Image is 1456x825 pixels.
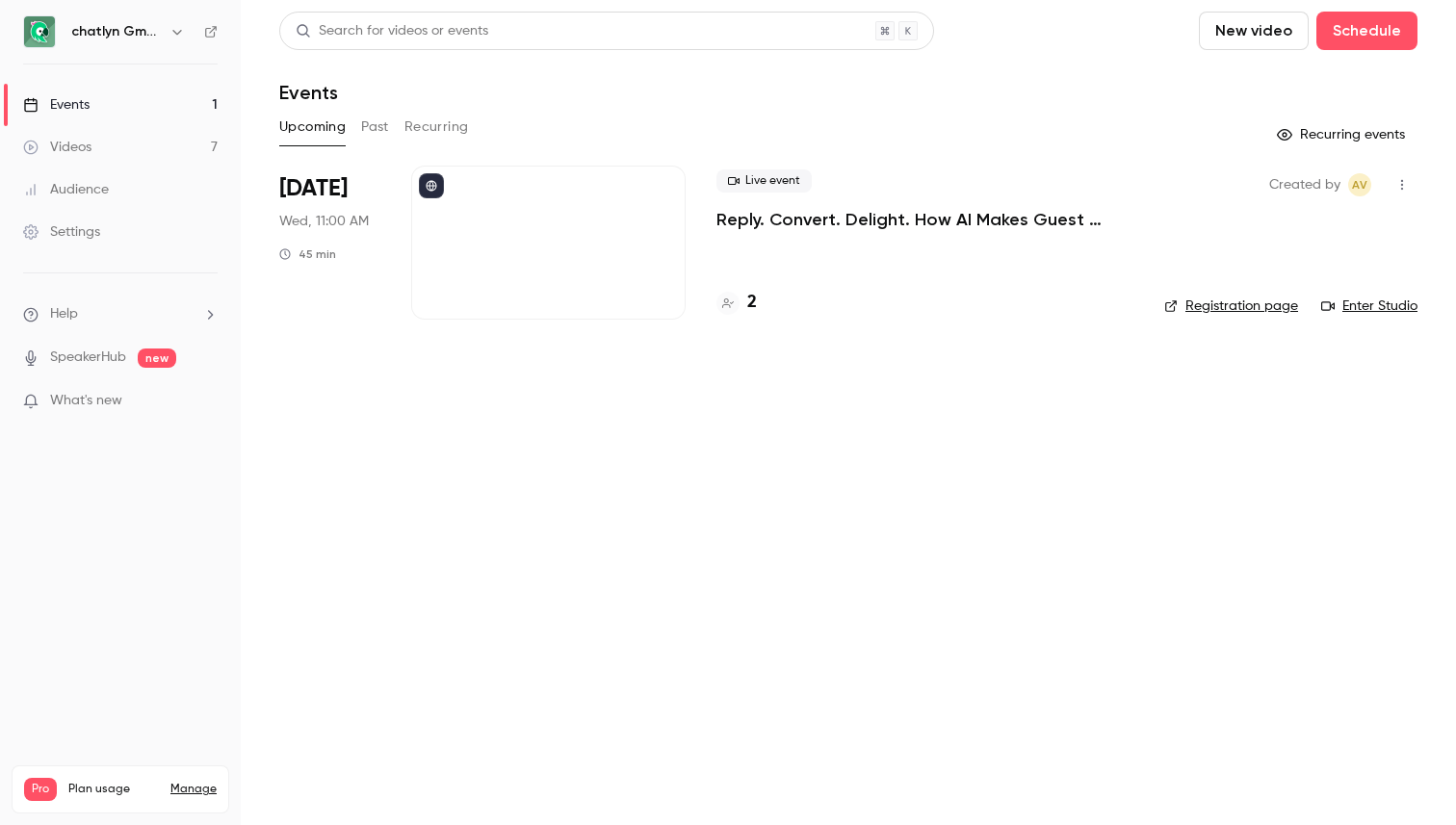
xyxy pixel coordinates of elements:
[716,169,812,193] span: Live event
[1199,12,1309,50] button: New video
[1321,296,1417,316] a: Enter Studio
[138,348,176,368] span: new
[279,81,338,104] h1: Events
[279,212,369,231] span: Wed, 11:00 AM
[1268,119,1417,150] button: Recurring events
[71,22,162,41] h6: chatlyn GmbH
[1164,296,1298,316] a: Registration page
[279,112,346,142] button: Upcoming
[23,304,218,324] li: help-dropdown-opener
[1269,173,1340,196] span: Created by
[716,208,1133,231] a: Reply. Convert. Delight. How AI Makes Guest Comms Profitable.
[1352,173,1367,196] span: AV
[23,180,109,199] div: Audience
[716,290,757,316] a: 2
[50,304,78,324] span: Help
[170,782,217,797] a: Manage
[279,166,380,320] div: Sep 17 Wed, 11:00 AM (Europe/Vienna)
[279,173,348,204] span: [DATE]
[23,138,91,157] div: Videos
[1348,173,1371,196] span: Alvaro Villardon
[1316,12,1417,50] button: Schedule
[24,16,55,47] img: chatlyn GmbH
[296,21,488,41] div: Search for videos or events
[279,246,336,262] div: 45 min
[23,95,90,115] div: Events
[23,222,100,242] div: Settings
[50,391,122,411] span: What's new
[404,112,469,142] button: Recurring
[50,348,126,368] a: SpeakerHub
[24,778,57,801] span: Pro
[361,112,389,142] button: Past
[68,782,159,797] span: Plan usage
[747,290,757,316] h4: 2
